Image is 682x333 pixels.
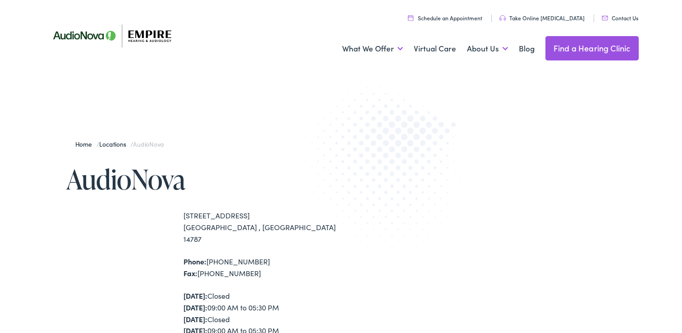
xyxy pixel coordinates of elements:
[519,32,535,65] a: Blog
[183,291,207,301] strong: [DATE]:
[499,14,585,22] a: Take Online [MEDICAL_DATA]
[75,139,96,148] a: Home
[467,32,508,65] a: About Us
[408,15,413,21] img: utility icon
[408,14,482,22] a: Schedule an Appointment
[342,32,403,65] a: What We Offer
[545,36,639,60] a: Find a Hearing Clinic
[414,32,456,65] a: Virtual Care
[133,139,164,148] span: AudioNova
[75,139,164,148] span: / /
[183,268,197,278] strong: Fax:
[183,256,341,279] div: [PHONE_NUMBER] [PHONE_NUMBER]
[99,139,130,148] a: Locations
[602,14,638,22] a: Contact Us
[602,16,608,20] img: utility icon
[183,256,206,266] strong: Phone:
[499,15,506,21] img: utility icon
[183,210,341,245] div: [STREET_ADDRESS] [GEOGRAPHIC_DATA] , [GEOGRAPHIC_DATA] 14787
[66,164,341,194] h1: AudioNova
[183,314,207,324] strong: [DATE]:
[183,302,207,312] strong: [DATE]:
